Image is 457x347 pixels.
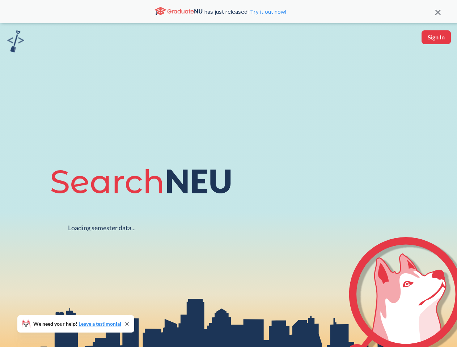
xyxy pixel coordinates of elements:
[33,321,121,326] span: We need your help!
[204,8,286,16] span: has just released!
[79,321,121,327] a: Leave a testimonial
[249,8,286,15] a: Try it out now!
[7,30,24,52] img: sandbox logo
[7,30,24,55] a: sandbox logo
[422,30,451,44] button: Sign In
[68,224,136,232] div: Loading semester data...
